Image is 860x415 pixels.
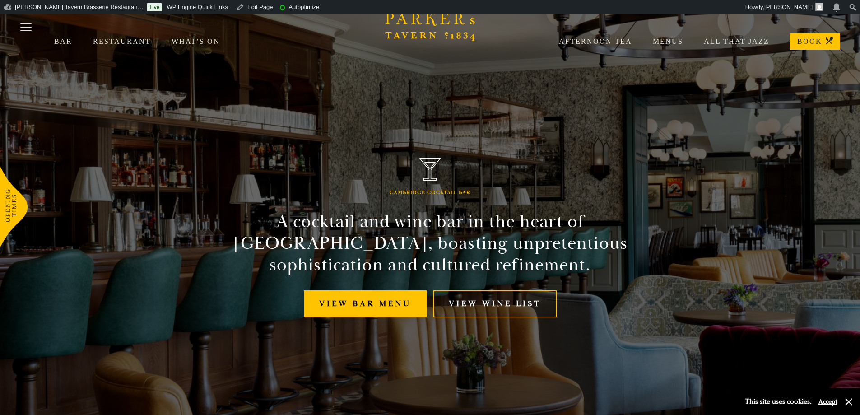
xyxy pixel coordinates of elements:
[419,158,441,181] img: Parker's Tavern Brasserie Cambridge
[844,397,853,406] button: Close and accept
[7,9,45,48] button: Toggle navigation
[147,3,162,11] a: Live
[433,290,557,318] a: View Wine List
[745,395,812,408] p: This site uses cookies.
[390,190,470,196] h1: Cambridge Cocktail Bar
[304,290,427,318] a: View bar menu
[385,9,475,41] svg: Brasserie Restaurant Cambridge | Parker's Tavern Cambridge
[224,211,636,276] h2: A cocktail and wine bar in the heart of [GEOGRAPHIC_DATA], boasting unpretentious sophistication ...
[764,4,813,10] span: [PERSON_NAME]
[818,397,837,406] button: Accept
[327,2,378,13] img: Views over 48 hours. Click for more Jetpack Stats.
